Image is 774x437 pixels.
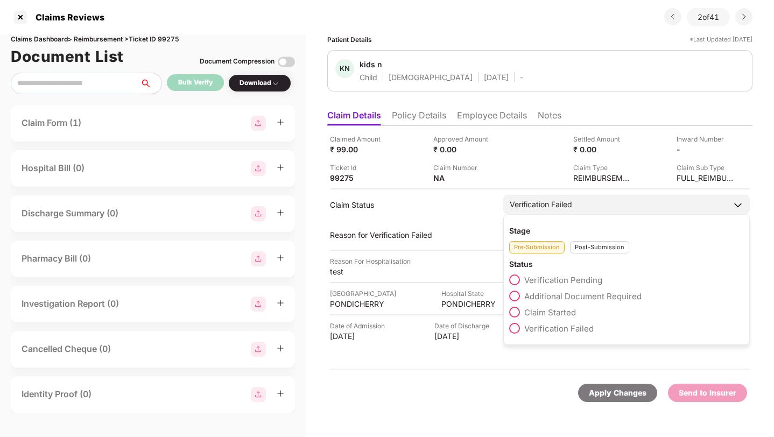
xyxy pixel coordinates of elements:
[327,110,381,125] li: Claim Details
[330,288,396,299] div: [GEOGRAPHIC_DATA]
[277,118,284,126] span: plus
[441,299,501,309] div: PONDICHERRY
[330,173,389,183] div: 99275
[278,53,295,71] img: svg+xml;base64,PHN2ZyBpZD0iVG9nZ2xlLTMyeDMyIiB4bWxucz0iaHR0cDovL3d3dy53My5vcmcvMjAwMC9zdmciIHdpZH...
[392,110,446,125] li: Policy Details
[251,251,266,266] img: svg+xml;base64,PHN2ZyBpZD0iR3JvdXBfMjg4MTMiIGRhdGEtbmFtZT0iR3JvdXAgMjg4MTMiIHhtbG5zPSJodHRwOi8vd3...
[11,34,295,45] div: Claims Dashboard > Reimbursement > Ticket ID 99275
[251,387,266,402] img: svg+xml;base64,PHN2ZyBpZD0iR3JvdXBfMjg4MTMiIGRhdGEtbmFtZT0iR3JvdXAgMjg4MTMiIHhtbG5zPSJodHRwOi8vd3...
[360,59,382,69] div: kids n
[677,173,736,183] div: FULL_REIMBURSEMENT
[434,321,494,331] div: Date of Discharge
[22,116,81,130] div: Claim Form (1)
[433,163,492,173] div: Claim Number
[22,252,91,265] div: Pharmacy Bill (0)
[509,241,565,253] div: Pre-Submission
[251,297,266,312] img: svg+xml;base64,PHN2ZyBpZD0iR3JvdXBfMjg4MTMiIGRhdGEtbmFtZT0iR3JvdXAgMjg4MTMiIHhtbG5zPSJodHRwOi8vd3...
[689,34,752,45] div: *Last Updated [DATE]
[441,288,501,299] div: Hospital State
[22,161,85,175] div: Hospital Bill (0)
[509,225,744,236] div: Stage
[330,134,389,144] div: Claimed Amount
[277,299,284,307] span: plus
[677,144,736,154] div: -
[520,72,523,82] div: -
[11,45,124,68] h1: Document List
[484,72,509,82] div: [DATE]
[330,331,389,341] div: [DATE]
[277,344,284,352] span: plus
[277,164,284,171] span: plus
[509,259,744,269] div: Status
[330,321,389,331] div: Date of Admission
[330,230,492,240] div: Reason for Verification Failed
[524,275,602,285] span: Verification Pending
[251,116,266,131] img: svg+xml;base64,PHN2ZyBpZD0iR3JvdXBfMjg4MTMiIGRhdGEtbmFtZT0iR3JvdXAgMjg4MTMiIHhtbG5zPSJodHRwOi8vd3...
[687,8,730,26] div: 2 of 41
[330,163,389,173] div: Ticket Id
[360,72,377,82] div: Child
[277,390,284,397] span: plus
[251,206,266,221] img: svg+xml;base64,PHN2ZyBpZD0iR3JvdXBfMjg4MTMiIGRhdGEtbmFtZT0iR3JvdXAgMjg4MTMiIHhtbG5zPSJodHRwOi8vd3...
[277,254,284,262] span: plus
[22,297,119,311] div: Investigation Report (0)
[433,144,492,154] div: ₹ 0.00
[733,200,743,210] img: downArrowIcon
[740,12,748,21] img: svg+xml;base64,PHN2ZyBpZD0iRHJvcGRvd24tMzJ4MzIiIHhtbG5zPSJodHRwOi8vd3d3LnczLm9yZy8yMDAwL3N2ZyIgd2...
[139,73,162,94] button: search
[271,79,280,88] img: svg+xml;base64,PHN2ZyBpZD0iRHJvcGRvd24tMzJ4MzIiIHhtbG5zPSJodHRwOi8vd3d3LnczLm9yZy8yMDAwL3N2ZyIgd2...
[524,323,594,334] span: Verification Failed
[573,163,632,173] div: Claim Type
[330,299,389,309] div: PONDICHERRY
[524,291,642,301] span: Additional Document Required
[277,209,284,216] span: plus
[200,57,275,67] div: Document Compression
[570,241,629,253] div: Post-Submission
[327,34,372,45] div: Patient Details
[433,173,492,183] div: NA
[22,207,118,220] div: Discharge Summary (0)
[589,387,646,399] div: Apply Changes
[330,200,492,210] div: Claim Status
[139,79,161,88] span: search
[29,12,104,23] div: Claims Reviews
[22,342,111,356] div: Cancelled Cheque (0)
[251,161,266,176] img: svg+xml;base64,PHN2ZyBpZD0iR3JvdXBfMjg4MTMiIGRhdGEtbmFtZT0iR3JvdXAgMjg4MTMiIHhtbG5zPSJodHRwOi8vd3...
[510,199,572,210] div: Verification Failed
[335,59,354,78] div: KN
[679,387,736,399] div: Send to Insurer
[457,110,527,125] li: Employee Details
[330,266,389,277] div: test
[573,144,632,154] div: ₹ 0.00
[251,342,266,357] img: svg+xml;base64,PHN2ZyBpZD0iR3JvdXBfMjg4MTMiIGRhdGEtbmFtZT0iR3JvdXAgMjg4MTMiIHhtbG5zPSJodHRwOi8vd3...
[178,77,213,88] div: Bulk Verify
[330,144,389,154] div: ₹ 99.00
[389,72,473,82] div: [DEMOGRAPHIC_DATA]
[524,307,576,318] span: Claim Started
[433,134,492,144] div: Approved Amount
[573,173,632,183] div: REIMBURSEMENT
[22,387,92,401] div: Identity Proof (0)
[434,331,494,341] div: [DATE]
[240,78,280,88] div: Download
[330,256,411,266] div: Reason For Hospitalisation
[677,134,736,144] div: Inward Number
[538,110,561,125] li: Notes
[573,134,632,144] div: Settled Amount
[669,12,677,21] img: svg+xml;base64,PHN2ZyBpZD0iRHJvcGRvd24tMzJ4MzIiIHhtbG5zPSJodHRwOi8vd3d3LnczLm9yZy8yMDAwL3N2ZyIgd2...
[677,163,736,173] div: Claim Sub Type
